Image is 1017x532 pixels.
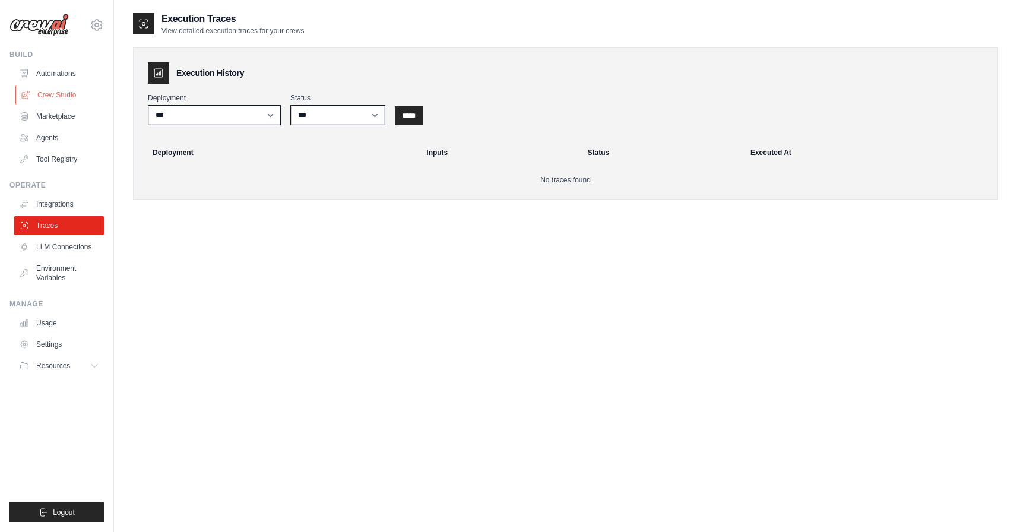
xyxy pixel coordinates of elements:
th: Status [581,140,743,166]
p: View detailed execution traces for your crews [161,26,305,36]
h3: Execution History [176,67,244,79]
a: Settings [14,335,104,354]
button: Resources [14,356,104,375]
a: Traces [14,216,104,235]
h2: Execution Traces [161,12,305,26]
a: Usage [14,313,104,332]
th: Executed At [743,140,993,166]
a: Agents [14,128,104,147]
p: No traces found [148,175,983,185]
th: Deployment [138,140,419,166]
img: Logo [9,14,69,36]
button: Logout [9,502,104,522]
span: Resources [36,361,70,370]
label: Status [290,93,385,103]
span: Logout [53,508,75,517]
label: Deployment [148,93,281,103]
a: Integrations [14,195,104,214]
a: Crew Studio [15,85,105,104]
a: Automations [14,64,104,83]
a: LLM Connections [14,237,104,256]
a: Marketplace [14,107,104,126]
a: Environment Variables [14,259,104,287]
div: Manage [9,299,104,309]
div: Build [9,50,104,59]
a: Tool Registry [14,150,104,169]
div: Operate [9,180,104,190]
th: Inputs [419,140,580,166]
